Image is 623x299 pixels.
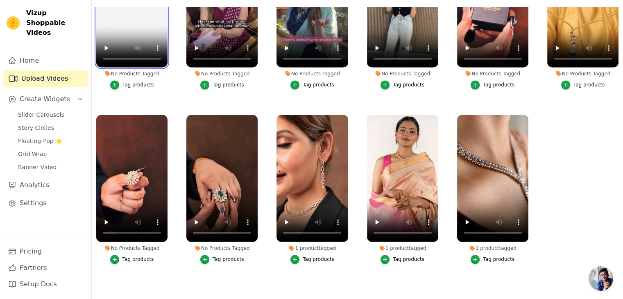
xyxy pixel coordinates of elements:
button: Tag products [381,80,424,89]
div: No Products Tagged [547,70,618,77]
a: Floating-Pop ⭐ [13,135,88,147]
button: Tag products [200,80,244,89]
a: Setup Docs [3,276,88,292]
span: Grid Wrap [18,150,47,158]
a: Analytics [3,177,88,193]
div: Tag products [213,82,244,88]
div: No Products Tagged [96,70,168,77]
div: Tag products [393,256,424,263]
div: No Products Tagged [457,70,528,77]
div: Tag products [122,82,154,88]
span: Vizup Shoppable Videos [26,8,85,38]
div: Tag products [573,82,605,88]
div: No Products Tagged [186,245,258,251]
div: 1 product tagged [457,245,528,251]
span: Create Widgets [20,94,70,104]
button: Tag products [110,255,154,264]
a: Home [3,52,88,69]
div: Tag products [303,82,334,88]
div: Tag products [303,256,334,263]
button: Tag products [200,255,244,264]
a: Pricing [3,243,88,260]
button: Tag products [471,255,514,264]
a: Settings [3,195,88,211]
a: Open chat [589,266,613,291]
span: Slider Carousels [18,111,64,119]
div: No Products Tagged [276,70,348,77]
img: Vizup [7,16,20,29]
a: Grid Wrap [13,148,88,160]
a: Slider Carousels [13,109,88,120]
button: Tag products [471,80,514,89]
div: Tag products [483,82,514,88]
span: Story Circles [18,124,54,132]
div: Tag products [122,256,154,263]
div: No Products Tagged [96,245,168,251]
div: Tag products [393,82,424,88]
button: Tag products [561,80,605,89]
div: No Products Tagged [367,70,438,77]
span: Banner Video [18,163,57,171]
button: Tag products [381,255,424,264]
div: Tag products [213,256,244,263]
div: 1 product tagged [276,245,348,251]
div: Tag products [483,256,514,263]
div: No Products Tagged [186,70,258,77]
div: 1 product tagged [367,245,438,251]
span: Floating-Pop ⭐ [18,137,62,145]
button: Tag products [290,80,334,89]
a: Banner Video [13,161,88,173]
a: Partners [3,260,88,276]
button: Create Widgets [3,91,88,107]
button: Tag products [290,255,334,264]
a: Story Circles [13,122,88,134]
a: Upload Videos [3,70,88,87]
button: Tag products [110,80,154,89]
